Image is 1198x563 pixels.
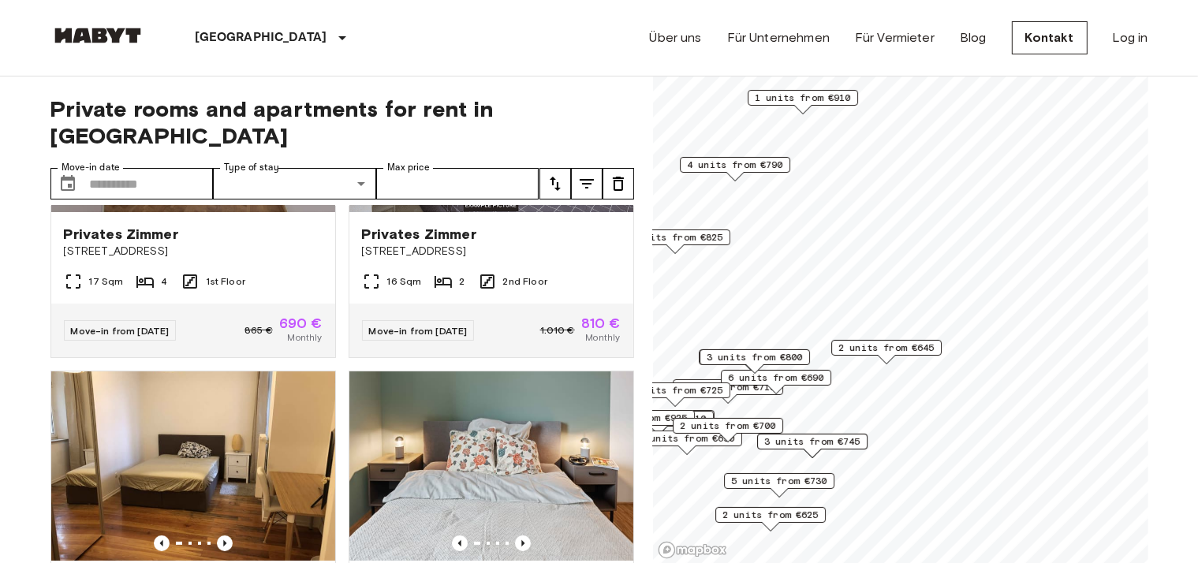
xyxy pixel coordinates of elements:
[722,508,819,522] span: 2 units from €625
[680,380,776,394] span: 5 units from €715
[673,418,783,442] div: Map marker
[707,350,803,364] span: 3 units from €800
[571,168,603,199] button: tune
[764,434,860,449] span: 3 units from €745
[196,28,327,47] p: [GEOGRAPHIC_DATA]
[154,535,170,551] button: Previous image
[50,95,634,149] span: Private rooms and apartments for rent in [GEOGRAPHIC_DATA]
[757,434,868,458] div: Map marker
[960,28,987,47] a: Blog
[369,325,468,337] span: Move-in from [DATE]
[539,168,571,199] button: tune
[673,379,783,404] div: Map marker
[71,325,170,337] span: Move-in from [DATE]
[362,244,621,259] span: [STREET_ADDRESS]
[680,157,790,181] div: Map marker
[387,274,422,289] span: 16 Sqm
[610,412,707,426] span: 3 units from €810
[728,371,824,385] span: 6 units from €690
[287,330,322,345] span: Monthly
[627,383,723,397] span: 1 units from €725
[1012,21,1088,54] a: Kontakt
[89,274,124,289] span: 17 Sqm
[161,274,167,289] span: 4
[51,371,335,561] img: Marketing picture of unit DE-02-004-001-01HF
[831,340,942,364] div: Map marker
[755,91,851,105] span: 1 units from €910
[721,370,831,394] div: Map marker
[699,349,809,374] div: Map marker
[838,341,935,355] span: 2 units from €645
[1113,28,1148,47] a: Log in
[64,225,178,244] span: Privates Zimmer
[584,410,695,434] div: Map marker
[452,535,468,551] button: Previous image
[604,410,715,434] div: Map marker
[700,349,810,374] div: Map marker
[855,28,935,47] a: Für Vermieter
[592,411,688,425] span: 2 units from €925
[50,28,145,43] img: Habyt
[349,371,633,561] img: Marketing picture of unit DE-02-019-003-04HF
[64,244,323,259] span: [STREET_ADDRESS]
[244,323,273,337] span: 865 €
[387,161,430,174] label: Max price
[715,507,826,531] div: Map marker
[224,161,279,174] label: Type of stay
[362,225,476,244] span: Privates Zimmer
[731,474,827,488] span: 5 units from €730
[52,168,84,199] button: Choose date
[581,316,621,330] span: 810 €
[632,431,742,455] div: Map marker
[727,28,830,47] a: Für Unternehmen
[459,274,465,289] span: 2
[503,274,547,289] span: 2nd Floor
[687,158,783,172] span: 4 units from €790
[279,316,323,330] span: 690 €
[206,274,245,289] span: 1st Floor
[620,229,730,254] div: Map marker
[585,330,620,345] span: Monthly
[620,382,730,407] div: Map marker
[724,473,834,498] div: Map marker
[62,161,120,174] label: Move-in date
[748,90,858,114] div: Map marker
[540,323,575,337] span: 1.010 €
[603,411,714,435] div: Map marker
[515,535,531,551] button: Previous image
[680,419,776,433] span: 2 units from €700
[658,541,727,559] a: Mapbox logo
[627,230,723,244] span: 2 units from €825
[217,535,233,551] button: Previous image
[603,168,634,199] button: tune
[650,28,702,47] a: Über uns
